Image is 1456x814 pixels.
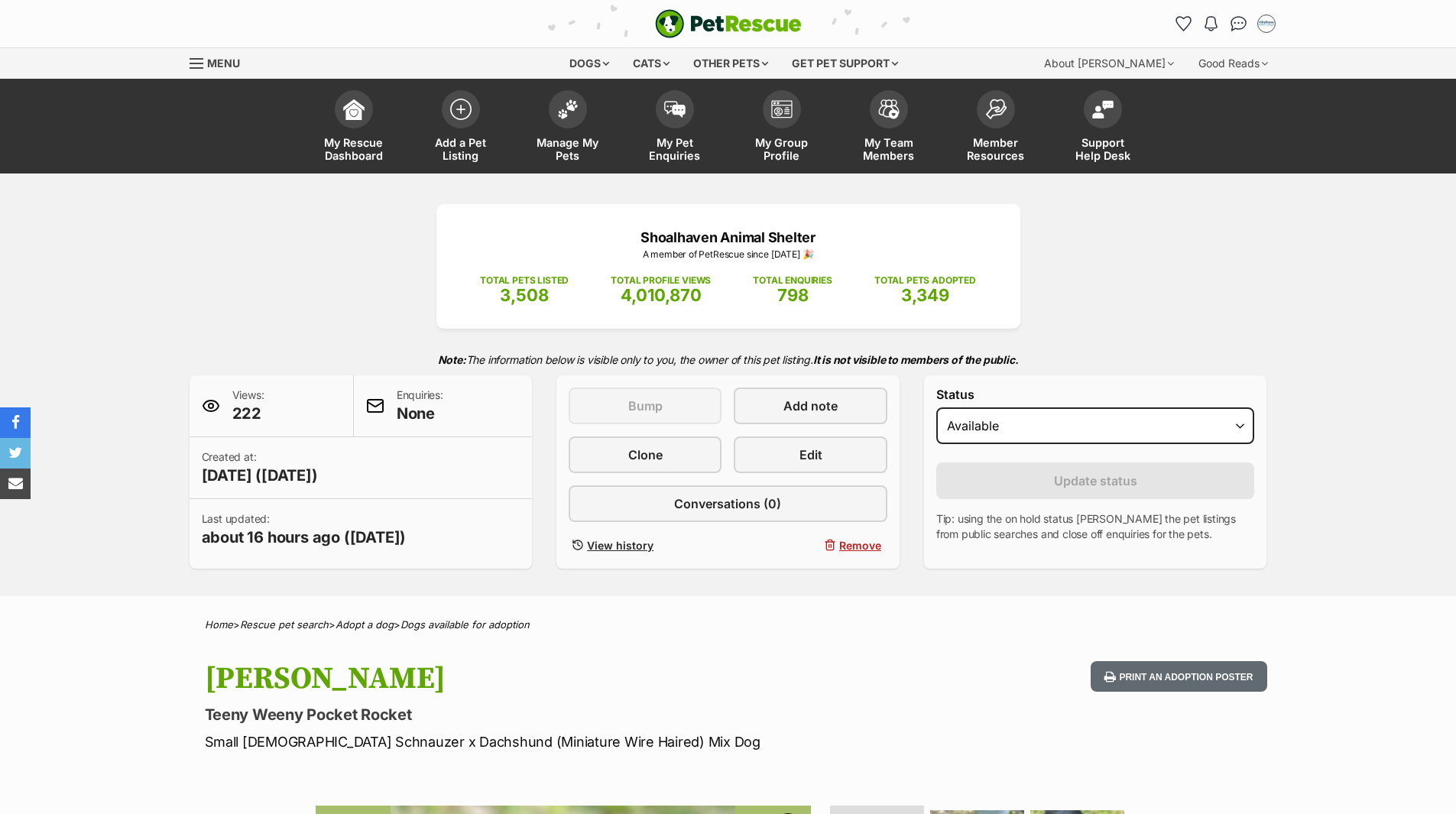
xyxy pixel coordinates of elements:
[734,534,887,556] button: Remove
[426,136,495,162] span: Add a Pet Listing
[1172,11,1196,36] a: Favourites
[854,136,923,162] span: My Team Members
[777,285,809,305] span: 798
[621,285,702,305] span: 4,010,870
[1091,661,1266,692] button: Print an adoption poster
[202,527,407,548] span: about 16 hours ago ([DATE])
[190,48,251,76] a: Menu
[936,511,1255,542] p: Tip: using the on hold status [PERSON_NAME] the pet listings from public searches and close off e...
[559,48,620,79] div: Dogs
[936,388,1255,401] label: Status
[747,136,816,162] span: My Group Profile
[438,353,466,366] strong: Note:
[622,48,680,79] div: Cats
[878,99,900,119] img: team-members-icon-5396bd8760b3fe7c0b43da4ab00e1e3bb1a5d9ba89233759b79545d2d3fc5d0d.svg
[621,83,728,174] a: My Pet Enquiries
[1254,11,1279,36] button: My account
[781,48,909,79] div: Get pet support
[202,511,407,548] p: Last updated:
[319,136,388,162] span: My Rescue Dashboard
[835,83,942,174] a: My Team Members
[400,618,530,631] a: Dogs available for adoption
[459,248,997,261] p: A member of PetRescue since [DATE] 🎉
[167,619,1290,631] div: > > >
[683,48,779,79] div: Other pets
[1205,16,1217,31] img: notifications-46538b983faf8c2785f20acdc204bb7945ddae34d4c08c2a6579f10ce5e182be.svg
[232,388,264,424] p: Views:
[674,495,781,513] span: Conversations (0)
[514,83,621,174] a: Manage My Pets
[728,83,835,174] a: My Group Profile
[799,446,822,464] span: Edit
[557,99,579,119] img: manage-my-pets-icon-02211641906a0b7f246fdf0571729dbe1e7629f14944591b6c1af311fb30b64b.svg
[205,731,851,752] p: Small [DEMOGRAPHIC_DATA] Schnauzer x Dachshund (Miniature Wire Haired) Mix Dog
[207,57,240,70] span: Menu
[569,534,722,556] a: View history
[190,344,1267,375] p: The information below is visible only to you, the owner of this pet listing.
[1033,48,1185,79] div: About [PERSON_NAME]
[343,99,365,120] img: dashboard-icon-eb2f2d2d3e046f16d808141f083e7271f6b2e854fb5c12c21221c1fb7104beca.svg
[985,99,1007,119] img: member-resources-icon-8e73f808a243e03378d46382f2149f9095a855e16c252ad45f914b54edf8863c.svg
[936,462,1255,499] button: Update status
[655,9,802,38] a: PetRescue
[813,353,1019,366] strong: It is not visible to members of the public.
[1188,48,1279,79] div: Good Reads
[1068,136,1137,162] span: Support Help Desk
[397,403,443,424] span: None
[783,397,838,415] span: Add note
[500,285,549,305] span: 3,508
[961,136,1030,162] span: Member Resources
[232,403,264,424] span: 222
[753,274,832,287] p: TOTAL ENQUIRIES
[942,83,1049,174] a: Member Resources
[1259,16,1274,31] img: Jodie Parnell profile pic
[202,449,318,486] p: Created at:
[628,397,663,415] span: Bump
[1172,11,1279,36] ul: Account quick links
[407,83,514,174] a: Add a Pet Listing
[1227,11,1251,36] a: Conversations
[1054,472,1137,490] span: Update status
[205,704,851,725] p: Teeny Weeny Pocket Rocket
[734,436,887,473] a: Edit
[611,274,711,287] p: TOTAL PROFILE VIEWS
[1199,11,1224,36] button: Notifications
[1231,16,1247,31] img: chat-41dd97257d64d25036548639549fe6c8038ab92f7586957e7f3b1b290dea8141.svg
[874,274,976,287] p: TOTAL PETS ADOPTED
[336,618,394,631] a: Adopt a dog
[480,274,569,287] p: TOTAL PETS LISTED
[569,485,887,522] a: Conversations (0)
[205,661,851,696] h1: [PERSON_NAME]
[202,465,318,486] span: [DATE] ([DATE])
[734,388,887,424] a: Add note
[205,618,233,631] a: Home
[533,136,602,162] span: Manage My Pets
[569,388,722,424] button: Bump
[300,83,407,174] a: My Rescue Dashboard
[240,618,329,631] a: Rescue pet search
[587,537,653,553] span: View history
[664,101,686,118] img: pet-enquiries-icon-7e3ad2cf08bfb03b45e93fb7055b45f3efa6380592205ae92323e6603595dc1f.svg
[901,285,949,305] span: 3,349
[839,537,881,553] span: Remove
[450,99,472,120] img: add-pet-listing-icon-0afa8454b4691262ce3f59096e99ab1cd57d4a30225e0717b998d2c9b9846f56.svg
[1092,100,1114,118] img: help-desk-icon-fdf02630f3aa405de69fd3d07c3f3aa587a6932b1a1747fa1d2bba05be0121f9.svg
[628,446,663,464] span: Clone
[569,436,722,473] a: Clone
[640,136,709,162] span: My Pet Enquiries
[397,388,443,424] p: Enquiries:
[655,9,802,38] img: logo-e224e6f780fb5917bec1dbf3a21bbac754714ae5b6737aabdf751b685950b380.svg
[459,227,997,248] p: Shoalhaven Animal Shelter
[1049,83,1156,174] a: Support Help Desk
[771,100,793,118] img: group-profile-icon-3fa3cf56718a62981997c0bc7e787c4b2cf8bcc04b72c1350f741eb67cf2f40e.svg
